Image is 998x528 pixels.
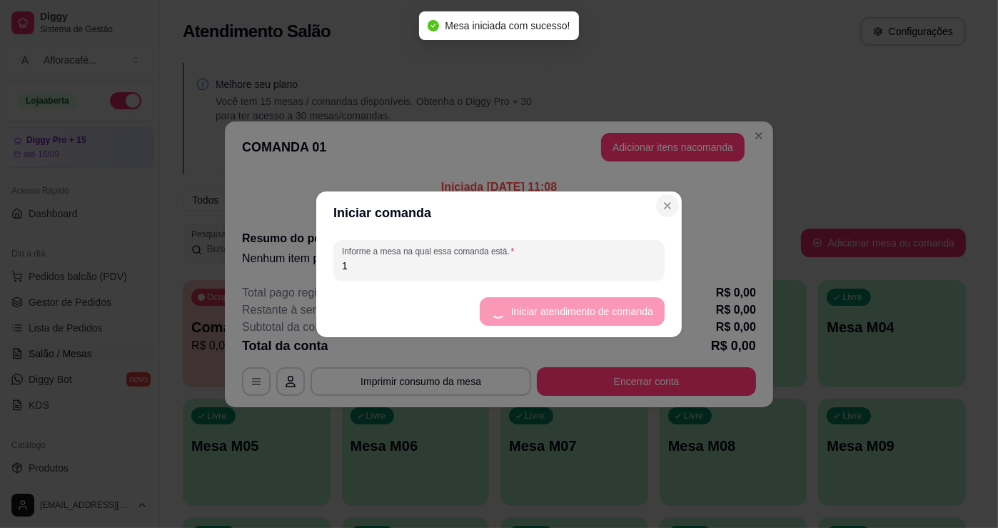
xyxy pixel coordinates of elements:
label: Informe a mesa na qual essa comanda está. [342,245,519,257]
header: Iniciar comanda [316,191,682,234]
span: check-circle [428,20,439,31]
input: Informe a mesa na qual essa comanda está. [342,259,656,273]
button: Close [656,194,679,217]
span: Mesa iniciada com sucesso! [445,20,570,31]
